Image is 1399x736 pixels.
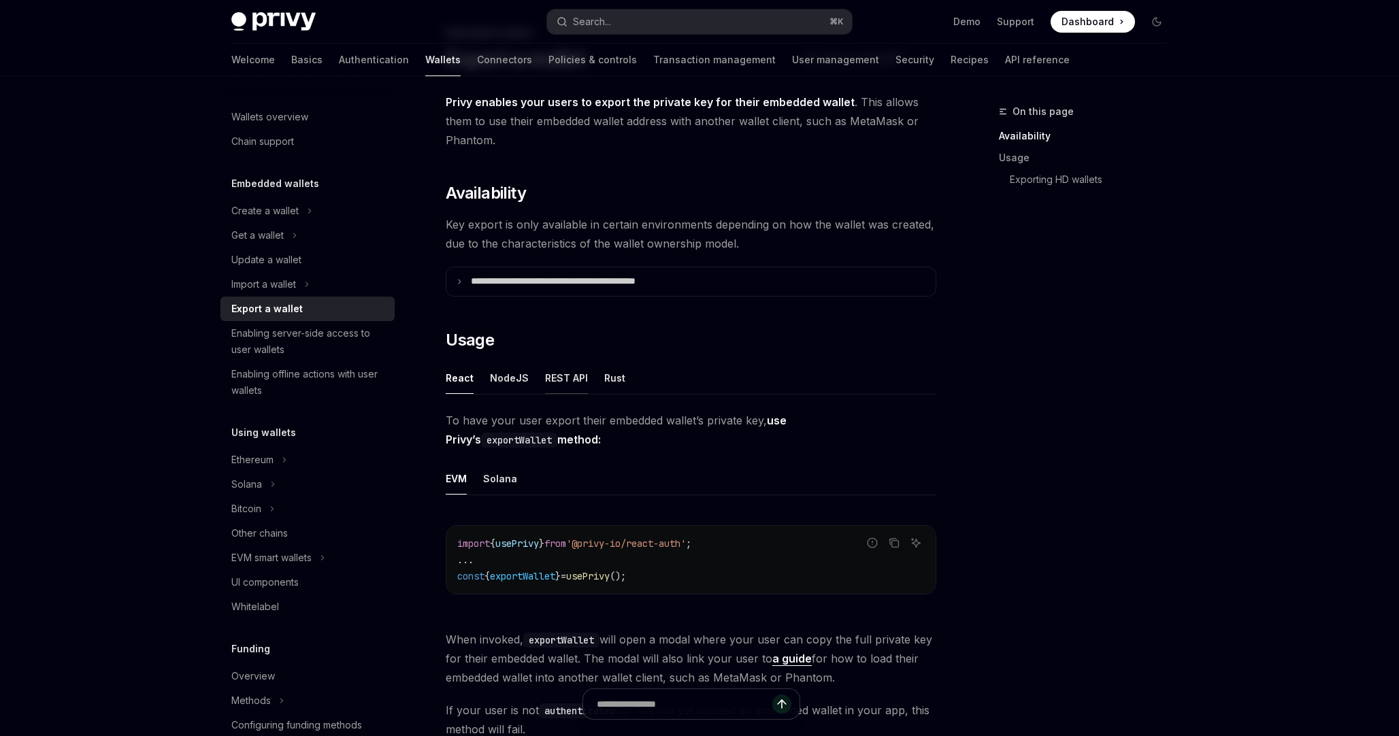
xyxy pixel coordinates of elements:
[490,362,529,394] button: NodeJS
[907,534,925,552] button: Ask AI
[951,44,989,76] a: Recipes
[446,411,936,449] span: To have your user export their embedded wallet’s private key,
[547,10,852,34] button: Open search
[1005,44,1070,76] a: API reference
[231,109,308,125] div: Wallets overview
[490,537,495,550] span: {
[446,329,494,351] span: Usage
[446,414,787,446] strong: use Privy’s method:
[792,44,879,76] a: User management
[544,537,566,550] span: from
[231,525,288,541] div: Other chains
[1013,103,1074,120] span: On this page
[231,717,362,733] div: Configuring funding methods
[231,227,284,244] div: Get a wallet
[446,630,936,687] span: When invoked, will open a modal where your user can copy the full private key for their embedded ...
[291,44,323,76] a: Basics
[220,521,395,546] a: Other chains
[231,692,271,709] div: Methods
[829,16,844,27] span: ⌘ K
[231,366,386,399] div: Enabling offline actions with user wallets
[425,44,461,76] a: Wallets
[231,641,270,657] h5: Funding
[231,12,316,31] img: dark logo
[484,570,490,582] span: {
[566,570,610,582] span: usePrivy
[220,595,395,619] a: Whitelabel
[220,688,395,713] button: Toggle Methods section
[231,501,261,517] div: Bitcoin
[885,534,903,552] button: Copy the contents from the code block
[566,537,686,550] span: '@privy-io/react-auth'
[545,362,588,394] button: REST API
[220,546,395,570] button: Toggle EVM smart wallets section
[220,570,395,595] a: UI components
[446,463,467,495] button: EVM
[220,321,395,362] a: Enabling server-side access to user wallets
[555,570,561,582] span: }
[231,301,303,317] div: Export a wallet
[997,15,1034,29] a: Support
[446,95,855,109] strong: Privy enables your users to export the private key for their embedded wallet
[446,182,526,204] span: Availability
[220,272,395,297] button: Toggle Import a wallet section
[231,44,275,76] a: Welcome
[231,203,299,219] div: Create a wallet
[604,362,625,394] button: Rust
[339,44,409,76] a: Authentication
[457,554,474,566] span: ...
[490,570,555,582] span: exportWallet
[220,199,395,223] button: Toggle Create a wallet section
[220,105,395,129] a: Wallets overview
[772,695,791,714] button: Send message
[220,362,395,403] a: Enabling offline actions with user wallets
[220,223,395,248] button: Toggle Get a wallet section
[1051,11,1135,33] a: Dashboard
[231,452,274,468] div: Ethereum
[457,570,484,582] span: const
[220,129,395,154] a: Chain support
[999,147,1179,169] a: Usage
[231,550,312,566] div: EVM smart wallets
[539,537,544,550] span: }
[953,15,981,29] a: Demo
[231,133,294,150] div: Chain support
[477,44,532,76] a: Connectors
[220,448,395,472] button: Toggle Ethereum section
[561,570,566,582] span: =
[231,476,262,492] div: Solana
[231,424,296,441] h5: Using wallets
[597,689,772,719] input: Ask a question...
[1146,11,1168,33] button: Toggle dark mode
[610,570,626,582] span: ();
[231,175,319,192] h5: Embedded wallets
[573,14,611,30] div: Search...
[220,248,395,272] a: Update a wallet
[220,497,395,521] button: Toggle Bitcoin section
[220,664,395,688] a: Overview
[446,362,474,394] button: React
[523,633,599,648] code: exportWallet
[895,44,934,76] a: Security
[483,463,517,495] button: Solana
[1061,15,1114,29] span: Dashboard
[457,537,490,550] span: import
[495,537,539,550] span: usePrivy
[999,169,1179,190] a: Exporting HD wallets
[686,537,691,550] span: ;
[481,433,557,448] code: exportWallet
[231,276,296,292] div: Import a wallet
[772,652,812,666] a: a guide
[231,599,279,615] div: Whitelabel
[548,44,637,76] a: Policies & controls
[653,44,776,76] a: Transaction management
[231,668,275,684] div: Overview
[220,297,395,321] a: Export a wallet
[220,472,395,497] button: Toggle Solana section
[999,125,1179,147] a: Availability
[231,574,299,590] div: UI components
[446,93,936,150] span: . This allows them to use their embedded wallet address with another wallet client, such as MetaM...
[446,215,936,253] span: Key export is only available in certain environments depending on how the wallet was created, due...
[231,252,301,268] div: Update a wallet
[863,534,881,552] button: Report incorrect code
